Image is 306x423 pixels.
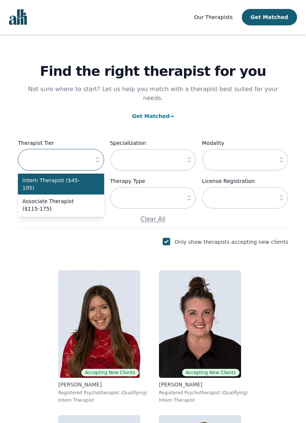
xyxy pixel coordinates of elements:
p: Not sure where to start? Let us help you match with a therapist best suited for your needs. [18,85,288,103]
span: Accepting New Clients [81,369,139,376]
p: Clear All [18,215,288,224]
span: Our Therapists [194,14,232,20]
label: Modality [202,139,288,147]
p: Registered Psychotherapist (Qualifying) [58,390,147,396]
img: alli logo [9,9,27,25]
button: Get Matched [242,9,297,25]
img: Alisha_Levine [58,270,140,378]
label: Therapy Type [110,177,196,186]
a: Get Matched [132,113,174,119]
p: [PERSON_NAME] [58,381,147,388]
a: Our Therapists [194,13,232,22]
label: Only show therapists accepting new clients [175,239,288,245]
label: Therapist Tier [18,139,104,147]
a: Janelle_RushtonAccepting New Clients[PERSON_NAME]Registered Psychotherapist (Qualifying)Intern Th... [153,264,254,409]
p: Intern Therapist [159,397,248,403]
img: Janelle_Rushton [159,270,241,378]
span: Intern Therapist ($45-105) [22,177,91,192]
a: Alisha_LevineAccepting New Clients[PERSON_NAME]Registered Psychotherapist (Qualifying)Intern Ther... [52,264,153,409]
p: Registered Psychotherapist (Qualifying) [159,390,248,396]
h1: Find the right therapist for you [18,64,288,79]
label: License Registration [202,177,288,186]
span: → [169,113,174,119]
span: Accepting New Clients [182,369,240,376]
span: Associate Therapist ($115-175) [22,197,91,212]
label: Specialization [110,139,196,147]
p: Intern Therapist [58,397,147,403]
p: [PERSON_NAME] [159,381,248,388]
